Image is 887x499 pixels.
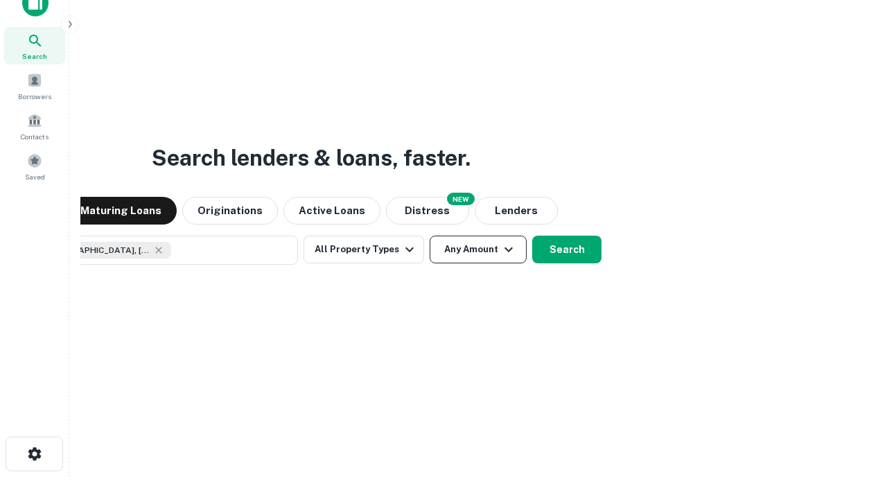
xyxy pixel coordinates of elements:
button: Lenders [475,197,558,225]
span: Borrowers [18,91,51,102]
button: Maturing Loans [65,197,177,225]
button: [GEOGRAPHIC_DATA], [GEOGRAPHIC_DATA], [GEOGRAPHIC_DATA] [21,236,298,265]
button: All Property Types [304,236,424,263]
a: Contacts [4,107,65,145]
a: Saved [4,148,65,185]
span: Search [22,51,47,62]
h3: Search lenders & loans, faster. [152,141,471,175]
iframe: Chat Widget [818,388,887,455]
button: Any Amount [430,236,527,263]
button: Search [532,236,601,263]
span: [GEOGRAPHIC_DATA], [GEOGRAPHIC_DATA], [GEOGRAPHIC_DATA] [46,244,150,256]
span: Saved [25,171,45,182]
a: Search [4,27,65,64]
span: Contacts [21,131,49,142]
div: NEW [447,193,475,205]
button: Originations [182,197,278,225]
button: Active Loans [283,197,380,225]
a: Borrowers [4,67,65,105]
button: Search distressed loans with lien and other non-mortgage details. [386,197,469,225]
